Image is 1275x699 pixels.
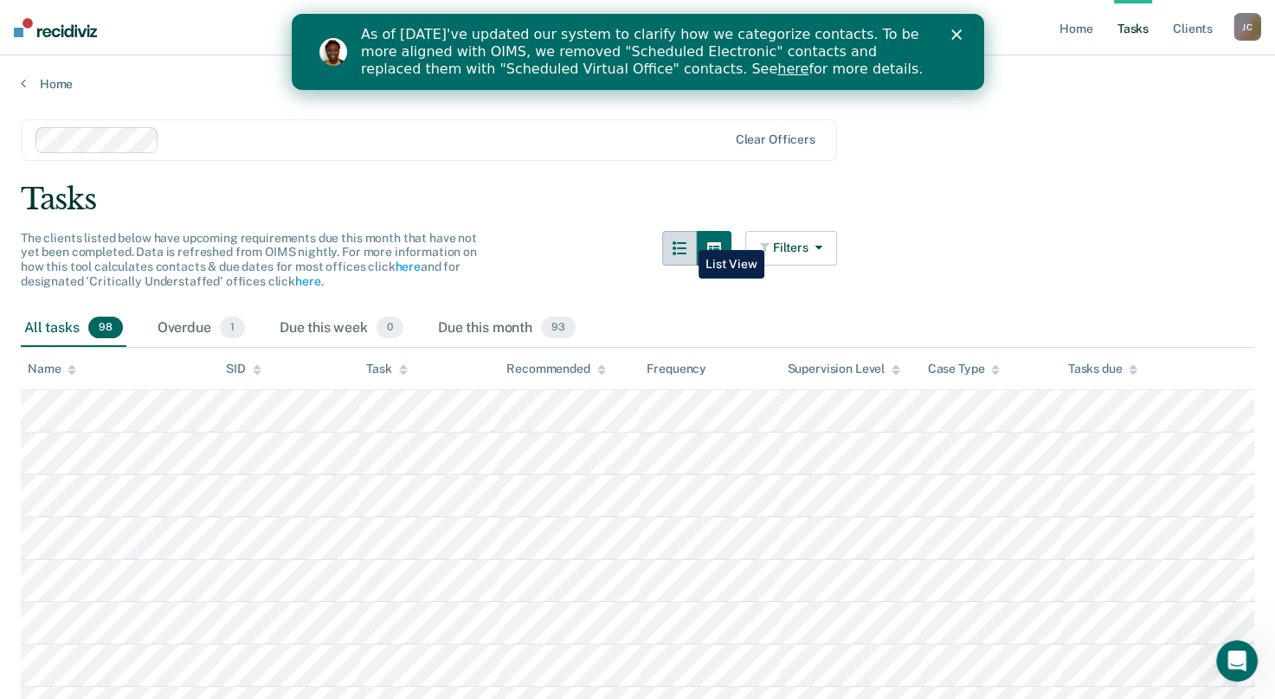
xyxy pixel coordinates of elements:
iframe: Intercom live chat banner [292,14,984,90]
span: 1 [220,317,245,339]
button: Filters [745,231,837,266]
div: Due this week0 [276,310,407,348]
div: All tasks98 [21,310,126,348]
div: Overdue1 [154,310,248,348]
img: Recidiviz [14,18,97,37]
div: Case Type [928,362,1001,376]
div: Recommended [506,362,605,376]
button: JC [1233,13,1261,41]
div: Frequency [647,362,706,376]
div: Tasks due [1068,362,1138,376]
a: Home [21,76,1254,92]
span: 93 [541,317,576,339]
div: Task [366,362,407,376]
div: Supervision Level [787,362,900,376]
span: 0 [377,317,403,339]
div: J C [1233,13,1261,41]
div: Close [660,16,677,26]
a: here [295,274,320,288]
div: Name [28,362,76,376]
div: Due this month93 [435,310,579,348]
a: here [486,47,517,63]
div: Clear officers [736,132,815,147]
div: SID [226,362,261,376]
span: The clients listed below have upcoming requirements due this month that have not yet been complet... [21,231,477,288]
a: here [395,260,420,273]
div: Tasks [21,182,1254,217]
span: 98 [88,317,123,339]
iframe: Intercom live chat [1216,640,1258,682]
